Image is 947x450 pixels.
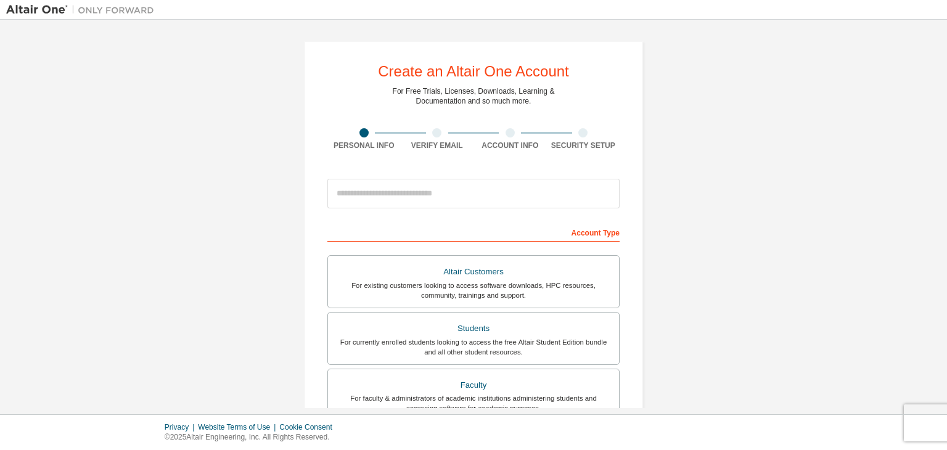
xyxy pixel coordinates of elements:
[279,422,339,432] div: Cookie Consent
[335,377,612,394] div: Faculty
[393,86,555,106] div: For Free Trials, Licenses, Downloads, Learning & Documentation and so much more.
[335,263,612,280] div: Altair Customers
[6,4,160,16] img: Altair One
[327,222,620,242] div: Account Type
[165,422,198,432] div: Privacy
[547,141,620,150] div: Security Setup
[335,280,612,300] div: For existing customers looking to access software downloads, HPC resources, community, trainings ...
[198,422,279,432] div: Website Terms of Use
[335,393,612,413] div: For faculty & administrators of academic institutions administering students and accessing softwa...
[165,432,340,443] p: © 2025 Altair Engineering, Inc. All Rights Reserved.
[335,320,612,337] div: Students
[378,64,569,79] div: Create an Altair One Account
[473,141,547,150] div: Account Info
[401,141,474,150] div: Verify Email
[327,141,401,150] div: Personal Info
[335,337,612,357] div: For currently enrolled students looking to access the free Altair Student Edition bundle and all ...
